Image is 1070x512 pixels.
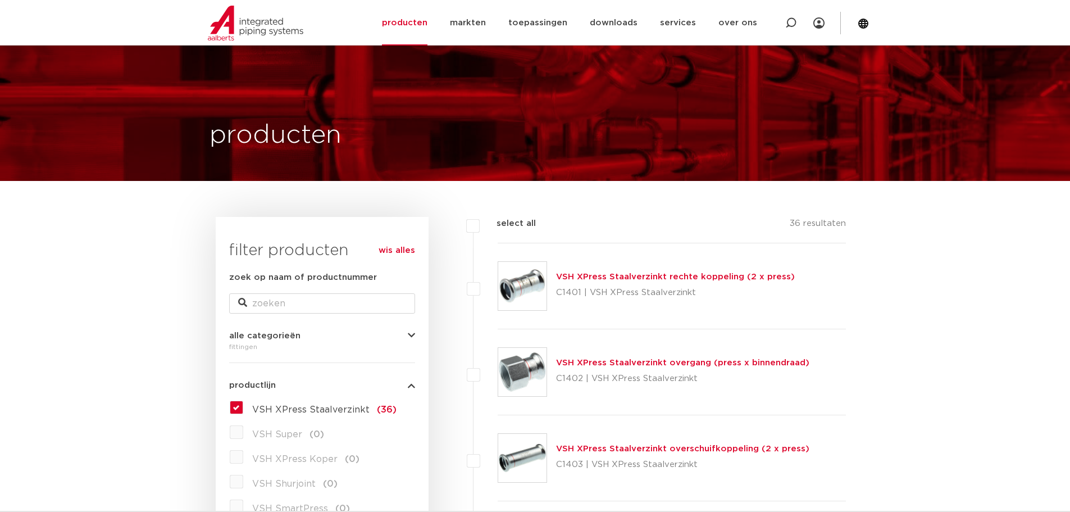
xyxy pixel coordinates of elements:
[229,381,415,389] button: productlijn
[229,332,415,340] button: alle categorieën
[556,273,795,281] a: VSH XPress Staalverzinkt rechte koppeling (2 x press)
[210,117,342,153] h1: producten
[252,455,338,464] span: VSH XPress Koper
[480,217,536,230] label: select all
[309,430,324,439] span: (0)
[229,271,377,284] label: zoek op naam of productnummer
[252,479,316,488] span: VSH Shurjoint
[556,370,809,388] p: C1402 | VSH XPress Staalverzinkt
[252,430,302,439] span: VSH Super
[790,217,846,234] p: 36 resultaten
[229,340,415,354] div: fittingen
[229,239,415,262] h3: filter producten
[345,455,359,464] span: (0)
[556,445,809,453] a: VSH XPress Staalverzinkt overschuifkoppeling (2 x press)
[377,405,397,414] span: (36)
[323,479,338,488] span: (0)
[498,434,547,482] img: Thumbnail for VSH XPress Staalverzinkt overschuifkoppeling (2 x press)
[498,262,547,310] img: Thumbnail for VSH XPress Staalverzinkt rechte koppeling (2 x press)
[556,359,809,367] a: VSH XPress Staalverzinkt overgang (press x binnendraad)
[252,405,370,414] span: VSH XPress Staalverzinkt
[379,244,415,257] a: wis alles
[556,456,809,474] p: C1403 | VSH XPress Staalverzinkt
[498,348,547,396] img: Thumbnail for VSH XPress Staalverzinkt overgang (press x binnendraad)
[229,381,276,389] span: productlijn
[229,293,415,314] input: zoeken
[229,332,300,340] span: alle categorieën
[556,284,795,302] p: C1401 | VSH XPress Staalverzinkt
